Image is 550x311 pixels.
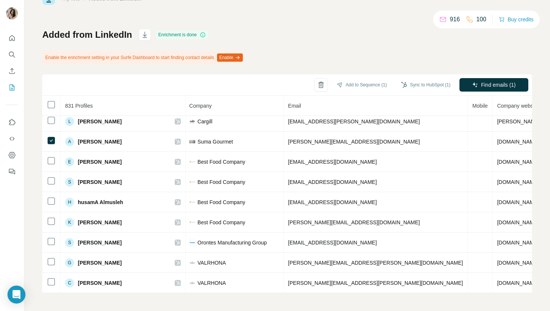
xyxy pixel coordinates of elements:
button: Use Surfe API [6,132,18,145]
div: S [65,178,74,187]
span: [DOMAIN_NAME] [497,139,539,145]
span: [PERSON_NAME] [78,138,122,145]
span: [PERSON_NAME][EMAIL_ADDRESS][DOMAIN_NAME] [288,219,420,225]
div: H [65,198,74,207]
span: [PERSON_NAME] [78,219,122,226]
p: 916 [450,15,460,24]
div: Open Intercom Messenger [7,286,25,304]
button: Enable [217,53,243,62]
span: VALRHONA [198,279,226,287]
span: Best Food Company [198,178,245,186]
div: A [65,137,74,146]
img: company-logo [189,260,195,266]
p: 100 [476,15,486,24]
span: [PERSON_NAME][EMAIL_ADDRESS][PERSON_NAME][DOMAIN_NAME] [288,280,463,286]
span: [EMAIL_ADDRESS][DOMAIN_NAME] [288,199,377,205]
img: Avatar [6,7,18,19]
span: husamA Almusleh [78,198,123,206]
h1: Added from LinkedIn [42,29,132,41]
img: company-logo [189,118,195,124]
span: [PERSON_NAME][EMAIL_ADDRESS][PERSON_NAME][DOMAIN_NAME] [288,260,463,266]
span: Orontes Manufacturing Group [198,239,267,246]
div: K [65,218,74,227]
button: Search [6,48,18,61]
span: [PERSON_NAME] [78,239,122,246]
button: Feedback [6,165,18,178]
button: Quick start [6,31,18,45]
span: [EMAIL_ADDRESS][DOMAIN_NAME] [288,240,377,246]
div: Enable the enrichment setting in your Surfe Dashboard to start finding contact details [42,51,244,64]
span: [EMAIL_ADDRESS][DOMAIN_NAME] [288,159,377,165]
span: Suma Gourmet [198,138,233,145]
div: G [65,258,74,267]
span: Email [288,103,301,109]
img: company-logo [189,179,195,185]
span: [PERSON_NAME] [78,118,122,125]
button: Enrich CSV [6,64,18,78]
button: Use Surfe on LinkedIn [6,116,18,129]
span: [PERSON_NAME][EMAIL_ADDRESS][DOMAIN_NAME] [288,139,420,145]
button: Sync to HubSpot (1) [396,79,456,90]
span: Company [189,103,212,109]
span: [PERSON_NAME] [78,158,122,166]
span: [PERSON_NAME] [78,259,122,267]
span: Mobile [472,103,488,109]
span: Cargill [198,118,213,125]
span: [DOMAIN_NAME] [497,260,539,266]
button: My lists [6,81,18,94]
span: [PERSON_NAME] [78,178,122,186]
span: Best Food Company [198,158,245,166]
span: [EMAIL_ADDRESS][PERSON_NAME][DOMAIN_NAME] [288,118,420,124]
span: [DOMAIN_NAME] [497,240,539,246]
img: company-logo [189,240,195,246]
div: Enrichment is done [156,30,208,39]
span: Best Food Company [198,198,245,206]
img: company-logo [189,280,195,286]
img: company-logo [189,139,195,145]
span: [DOMAIN_NAME] [497,280,539,286]
span: Best Food Company [198,219,245,226]
span: Company website [497,103,539,109]
span: 831 Profiles [65,103,93,109]
div: L [65,117,74,126]
img: company-logo [189,219,195,225]
span: VALRHONA [198,259,226,267]
div: E [65,157,74,166]
span: [EMAIL_ADDRESS][DOMAIN_NAME] [288,179,377,185]
img: company-logo [189,159,195,165]
button: Buy credits [499,14,534,25]
div: C [65,278,74,287]
button: Add to Sequence (1) [331,79,392,90]
span: Find emails (1) [481,81,516,89]
span: [DOMAIN_NAME] [497,159,539,165]
span: [PERSON_NAME] [78,279,122,287]
img: company-logo [189,199,195,205]
button: Dashboard [6,148,18,162]
span: [DOMAIN_NAME] [497,199,539,205]
span: [DOMAIN_NAME] [497,219,539,225]
span: [DOMAIN_NAME] [497,179,539,185]
button: Find emails (1) [459,78,528,92]
div: S [65,238,74,247]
